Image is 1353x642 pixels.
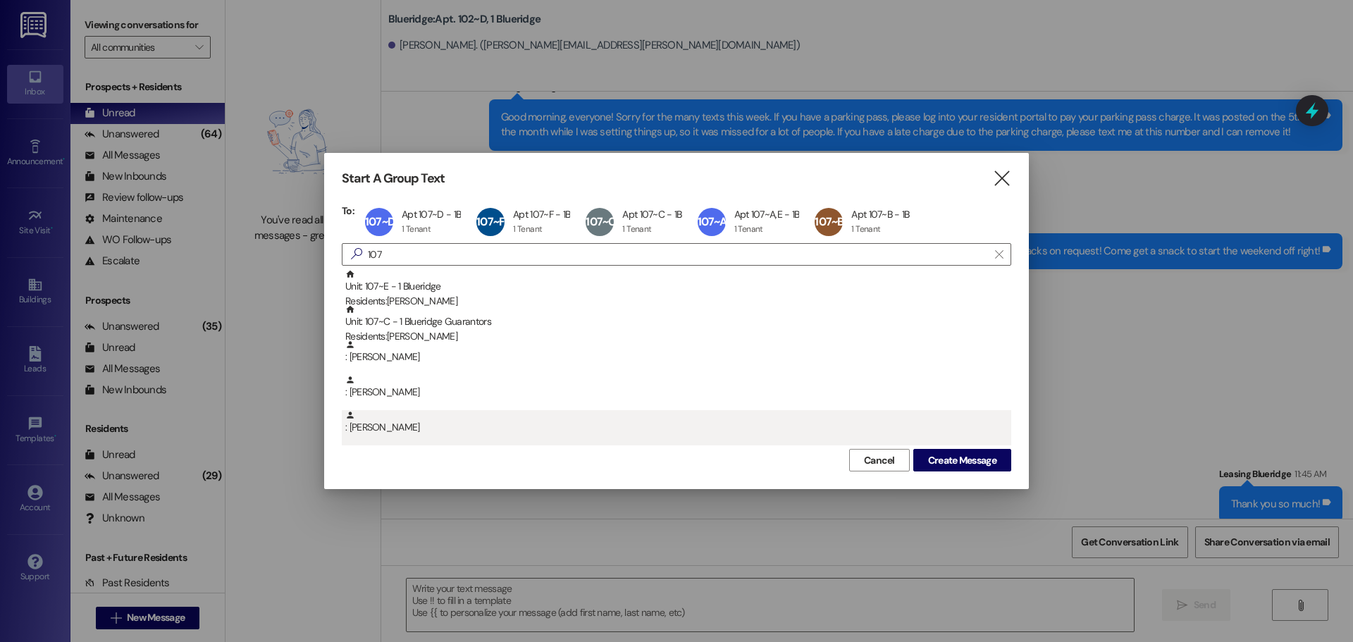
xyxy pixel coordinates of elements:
[365,214,395,229] span: 107~D
[368,245,988,264] input: Search for any contact or apartment
[988,244,1011,265] button: Clear text
[815,214,844,229] span: 107~B
[622,208,681,221] div: Apt 107~C - 1B
[476,214,505,229] span: 107~F
[513,223,542,235] div: 1 Tenant
[345,329,1011,344] div: Residents: [PERSON_NAME]
[698,214,735,229] span: 107~A,E
[995,249,1003,260] i: 
[345,340,1011,364] div: : [PERSON_NAME]
[851,208,909,221] div: Apt 107~B - 1B
[342,269,1011,304] div: Unit: 107~E - 1 BlueridgeResidents:[PERSON_NAME]
[342,375,1011,410] div: : [PERSON_NAME]
[345,410,1011,435] div: : [PERSON_NAME]
[622,223,651,235] div: 1 Tenant
[402,223,431,235] div: 1 Tenant
[513,208,570,221] div: Apt 107~F - 1B
[342,204,354,217] h3: To:
[342,340,1011,375] div: : [PERSON_NAME]
[345,294,1011,309] div: Residents: [PERSON_NAME]
[342,171,445,187] h3: Start A Group Text
[928,453,996,468] span: Create Message
[734,208,800,221] div: Apt 107~A,E - 1B
[864,453,895,468] span: Cancel
[342,304,1011,340] div: Unit: 107~C - 1 Blueridge GuarantorsResidents:[PERSON_NAME]
[402,208,461,221] div: Apt 107~D - 1B
[345,269,1011,309] div: Unit: 107~E - 1 Blueridge
[342,410,1011,445] div: : [PERSON_NAME]
[851,223,880,235] div: 1 Tenant
[992,171,1011,186] i: 
[345,375,1011,400] div: : [PERSON_NAME]
[913,449,1011,471] button: Create Message
[586,214,616,229] span: 107~C
[849,449,910,471] button: Cancel
[345,247,368,261] i: 
[734,223,763,235] div: 1 Tenant
[345,304,1011,345] div: Unit: 107~C - 1 Blueridge Guarantors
